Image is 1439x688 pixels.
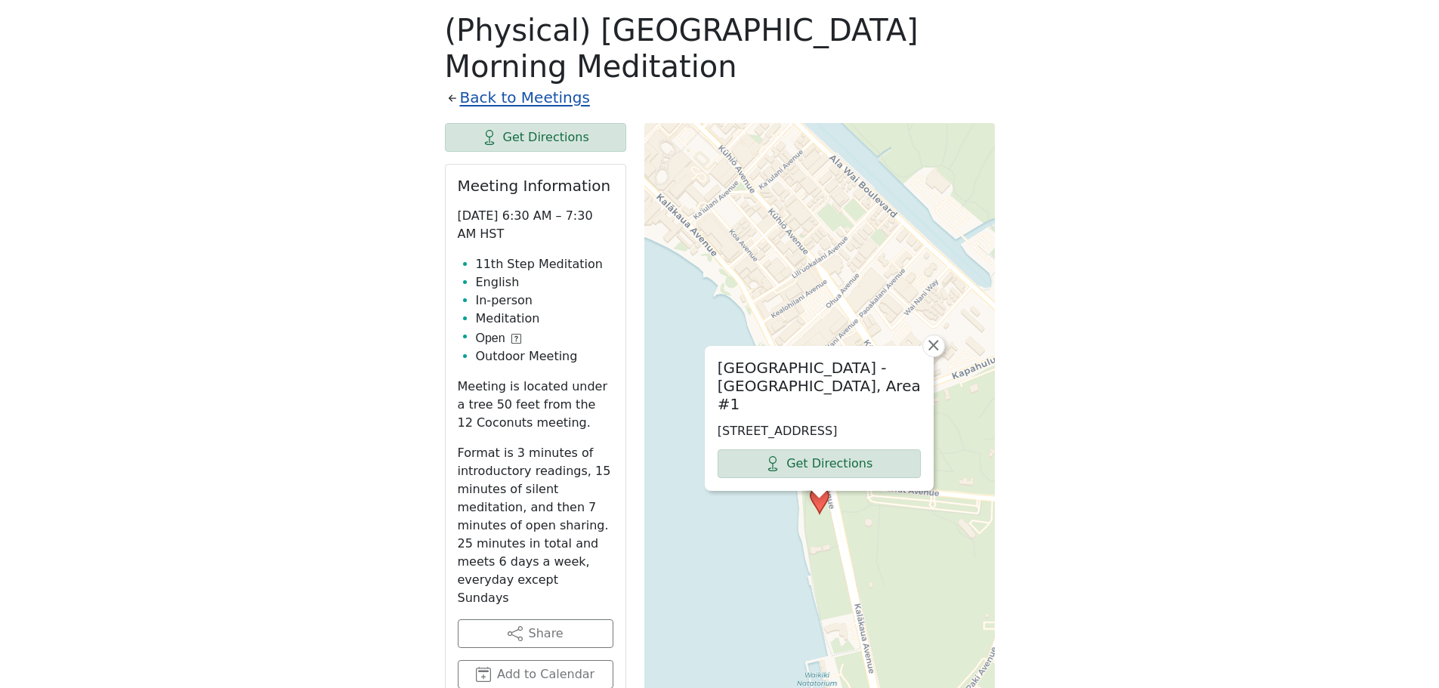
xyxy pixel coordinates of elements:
[922,335,945,357] a: Close popup
[458,444,613,607] p: Format is 3 minutes of introductory readings, 15 minutes of silent meditation, and then 7 minutes...
[476,273,613,292] li: English
[476,310,613,328] li: Meditation
[476,292,613,310] li: In-person
[476,329,505,347] span: Open
[476,329,521,347] button: Open
[458,378,613,432] p: Meeting is located under a tree 50 feet from the 12 Coconuts meeting.
[445,12,995,85] h1: (Physical) [GEOGRAPHIC_DATA] Morning Meditation
[458,207,613,243] p: [DATE] 6:30 AM – 7:30 AM HST
[926,336,941,354] span: ×
[718,449,921,478] a: Get Directions
[476,347,613,366] li: Outdoor Meeting
[445,123,626,152] a: Get Directions
[718,359,921,413] h2: [GEOGRAPHIC_DATA] - [GEOGRAPHIC_DATA], Area #1
[458,177,613,195] h2: Meeting Information
[460,85,590,111] a: Back to Meetings
[476,255,613,273] li: 11th Step Meditation
[458,619,613,648] button: Share
[718,422,921,440] p: [STREET_ADDRESS]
